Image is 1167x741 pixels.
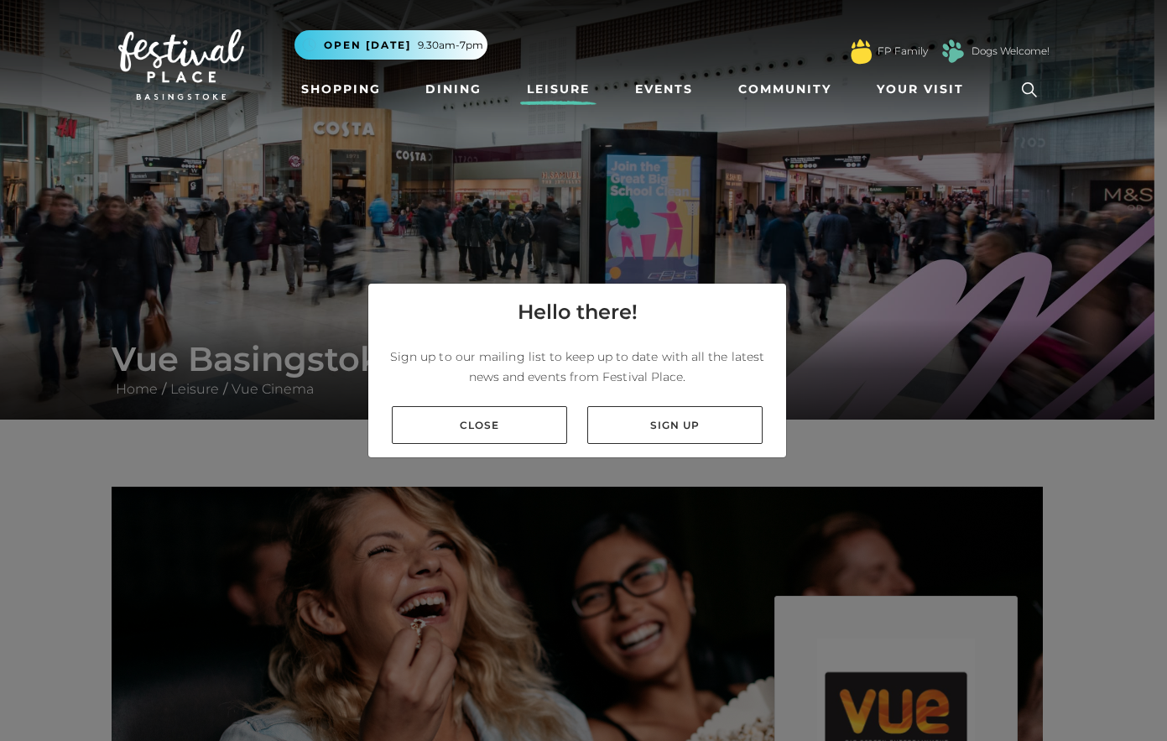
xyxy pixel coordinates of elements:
[382,347,773,387] p: Sign up to our mailing list to keep up to date with all the latest news and events from Festival ...
[294,30,487,60] button: Open [DATE] 9.30am-7pm
[587,406,763,444] a: Sign up
[518,297,638,327] h4: Hello there!
[878,44,928,59] a: FP Family
[972,44,1050,59] a: Dogs Welcome!
[418,38,483,53] span: 9.30am-7pm
[628,74,700,105] a: Events
[118,29,244,100] img: Festival Place Logo
[294,74,388,105] a: Shopping
[732,74,838,105] a: Community
[419,74,488,105] a: Dining
[877,81,964,98] span: Your Visit
[392,406,567,444] a: Close
[870,74,979,105] a: Your Visit
[324,38,411,53] span: Open [DATE]
[520,74,597,105] a: Leisure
